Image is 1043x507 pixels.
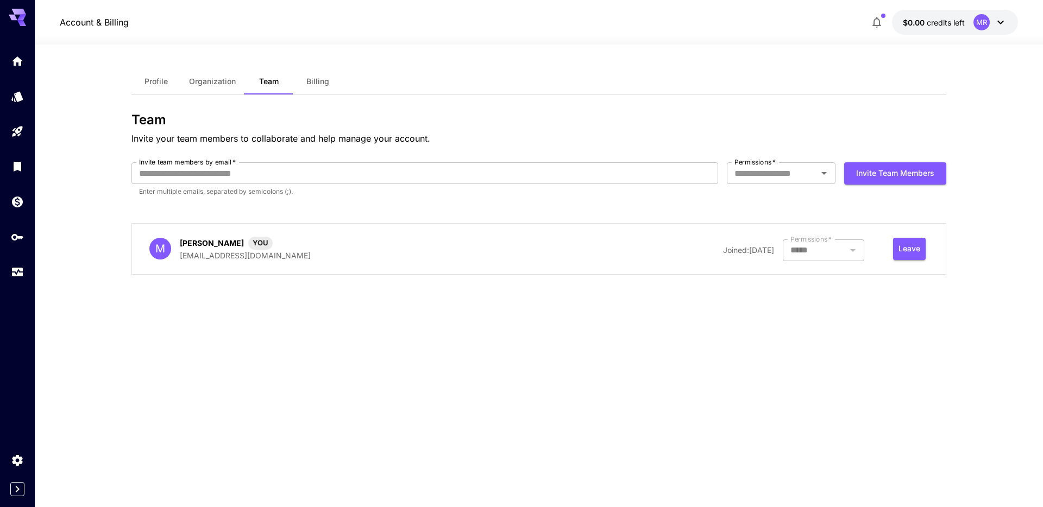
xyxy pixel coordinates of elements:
[11,90,24,103] div: Models
[180,237,244,249] p: [PERSON_NAME]
[723,245,774,255] span: Joined: [DATE]
[248,238,273,249] span: YOU
[149,238,171,259] div: M
[903,18,927,27] span: $0.00
[131,132,946,145] p: Invite your team members to collaborate and help manage your account.
[816,166,832,181] button: Open
[11,160,24,173] div: Library
[11,54,24,68] div: Home
[10,482,24,496] button: Expand sidebar
[11,453,24,467] div: Settings
[189,77,236,86] span: Organization
[306,77,329,86] span: Billing
[734,157,776,167] label: Permissions
[903,17,965,28] div: $0.00
[790,235,832,244] label: Permissions
[11,230,24,244] div: API Keys
[893,238,926,260] button: Leave
[60,16,129,29] a: Account & Billing
[927,18,965,27] span: credits left
[973,14,990,30] div: MR
[144,77,168,86] span: Profile
[892,10,1018,35] button: $0.00MR
[259,77,279,86] span: Team
[60,16,129,29] nav: breadcrumb
[11,195,24,208] div: Wallet
[11,265,24,279] div: Usage
[11,125,24,138] div: Playground
[139,157,236,167] label: Invite team members by email
[131,112,946,128] h3: Team
[139,186,711,197] p: Enter multiple emails, separated by semicolons (;).
[844,162,946,185] button: Invite team members
[180,250,311,261] p: [EMAIL_ADDRESS][DOMAIN_NAME]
